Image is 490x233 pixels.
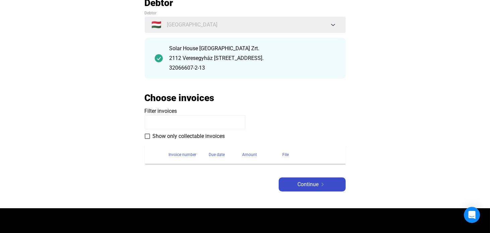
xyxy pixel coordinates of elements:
[169,151,197,159] div: Invoice number
[153,132,225,140] span: Show only collectable invoices
[155,54,163,62] img: checkmark-darker-green-circle
[169,45,336,53] div: Solar House [GEOGRAPHIC_DATA] Zrt.
[145,17,346,33] button: 🇭🇺[GEOGRAPHIC_DATA]
[209,151,242,159] div: Due date
[242,151,283,159] div: Amount
[242,151,257,159] div: Amount
[145,11,157,15] span: Debtor
[283,151,289,159] div: File
[152,21,162,29] span: 🇭🇺
[167,21,218,29] span: [GEOGRAPHIC_DATA]
[283,151,338,159] div: File
[209,151,225,159] div: Due date
[169,54,336,62] div: 2112 Veresegyház [STREET_ADDRESS].
[169,151,209,159] div: Invoice number
[297,180,319,188] span: Continue
[319,183,327,186] img: arrow-right-white
[464,207,480,223] div: Open Intercom Messenger
[279,177,346,191] button: Continuearrow-right-white
[145,92,214,104] h2: Choose invoices
[145,108,177,114] span: Filter invoices
[169,64,336,72] div: 32066607-2-13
